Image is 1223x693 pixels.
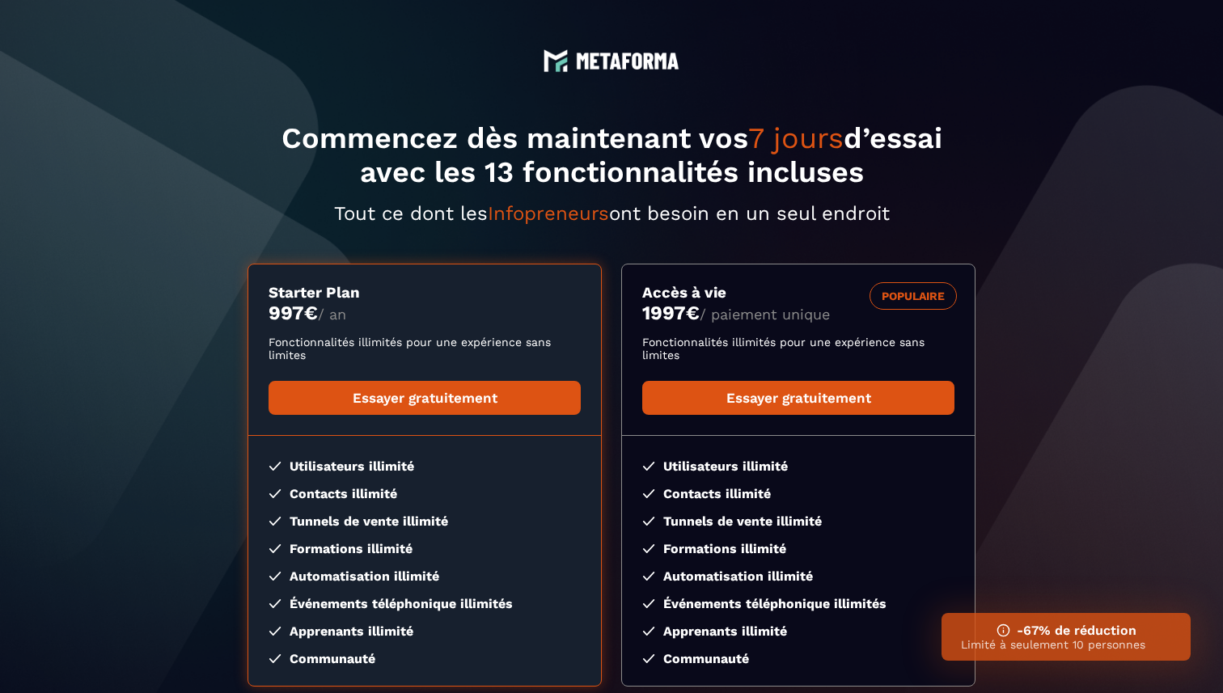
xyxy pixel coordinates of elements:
[961,623,1171,638] h3: -67% de réduction
[269,458,581,474] li: Utilisateurs illimité
[642,489,655,498] img: checked
[269,517,281,526] img: checked
[642,458,954,474] li: Utilisateurs illimité
[576,53,679,70] img: logo
[748,121,844,155] span: 7 jours
[269,302,318,324] money: 997
[269,513,581,529] li: Tunnels de vente illimité
[642,568,954,584] li: Automatisation illimité
[642,541,954,556] li: Formations illimité
[269,596,581,611] li: Événements téléphonique illimités
[642,651,954,666] li: Communauté
[642,462,655,471] img: checked
[997,623,1010,637] img: ifno
[642,654,655,663] img: checked
[642,572,655,581] img: checked
[269,284,581,302] h3: Starter Plan
[269,381,581,415] a: Essayer gratuitement
[642,544,655,553] img: checked
[642,381,954,415] a: Essayer gratuitement
[642,336,954,361] p: Fonctionnalités illimités pour une expérience sans limites
[642,284,954,302] h3: Accès à vie
[961,638,1171,651] p: Limité à seulement 10 personnes
[269,336,581,361] p: Fonctionnalités illimités pour une expérience sans limites
[248,121,975,189] h1: Commencez dès maintenant vos d’essai avec les 13 fonctionnalités incluses
[642,599,655,608] img: checked
[642,513,954,529] li: Tunnels de vente illimité
[304,302,318,324] currency: €
[269,654,281,663] img: checked
[269,572,281,581] img: checked
[544,49,568,73] img: logo
[318,306,346,323] span: / an
[269,623,581,639] li: Apprenants illimité
[269,599,281,608] img: checked
[870,282,957,310] div: POPULAIRE
[269,541,581,556] li: Formations illimité
[686,302,700,324] currency: €
[642,302,700,324] money: 1997
[248,202,975,225] p: Tout ce dont les ont besoin en un seul endroit
[642,623,954,639] li: Apprenants illimité
[488,202,609,225] span: Infopreneurs
[642,627,655,636] img: checked
[269,486,581,501] li: Contacts illimité
[269,489,281,498] img: checked
[642,596,954,611] li: Événements téléphonique illimités
[269,568,581,584] li: Automatisation illimité
[269,651,581,666] li: Communauté
[642,486,954,501] li: Contacts illimité
[269,544,281,553] img: checked
[269,462,281,471] img: checked
[700,306,830,323] span: / paiement unique
[642,517,655,526] img: checked
[269,627,281,636] img: checked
